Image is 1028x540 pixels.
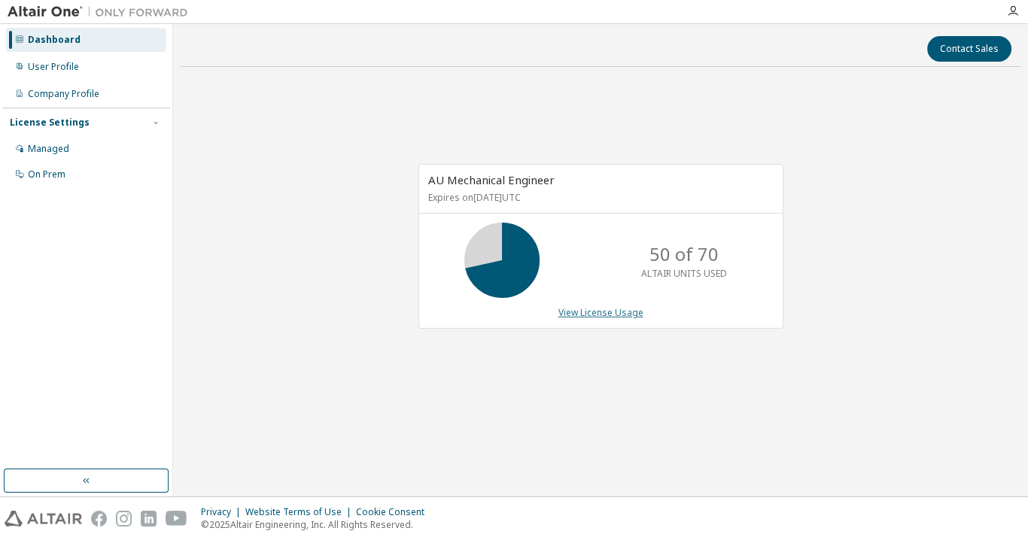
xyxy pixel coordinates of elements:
p: 50 of 70 [649,241,719,267]
img: Altair One [8,5,196,20]
div: User Profile [28,61,79,73]
div: Dashboard [28,34,81,46]
div: On Prem [28,168,65,181]
div: Website Terms of Use [245,506,356,518]
span: AU Mechanical Engineer [428,172,555,187]
p: © 2025 Altair Engineering, Inc. All Rights Reserved. [201,518,433,531]
img: instagram.svg [116,511,132,526]
a: View License Usage [558,306,643,319]
img: youtube.svg [166,511,187,526]
div: Cookie Consent [356,506,433,518]
img: altair_logo.svg [5,511,82,526]
p: Expires on [DATE] UTC [428,191,770,204]
div: Managed [28,143,69,155]
div: Company Profile [28,88,99,100]
img: facebook.svg [91,511,107,526]
img: linkedin.svg [141,511,157,526]
div: Privacy [201,506,245,518]
div: License Settings [10,117,90,129]
p: ALTAIR UNITS USED [641,267,727,280]
button: Contact Sales [927,36,1011,62]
